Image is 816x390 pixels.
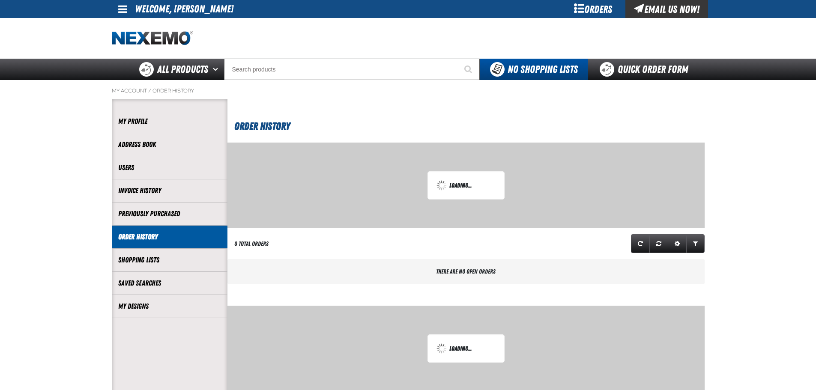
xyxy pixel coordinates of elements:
a: Address Book [118,140,221,149]
button: You do not have available Shopping Lists. Open to Create a New List [480,59,588,80]
a: My Designs [118,301,221,311]
a: Order History [152,87,194,94]
a: My Account [112,87,147,94]
a: Shopping Lists [118,255,221,265]
a: Reset grid action [649,234,668,253]
a: My Profile [118,116,221,126]
span: All Products [157,62,208,77]
span: There are no open orders [436,268,496,275]
a: Refresh grid action [631,234,650,253]
a: Order History [118,232,221,242]
span: No Shopping Lists [508,63,578,75]
button: Start Searching [458,59,480,80]
a: Quick Order Form [588,59,704,80]
span: / [148,87,151,94]
input: Search [224,59,480,80]
a: Home [112,31,193,46]
a: Invoice History [118,186,221,196]
div: Loading... [436,343,496,354]
a: Previously Purchased [118,209,221,219]
span: Order History [234,120,290,132]
div: 0 Total Orders [234,240,269,248]
button: Open All Products pages [210,59,224,80]
a: Saved Searches [118,278,221,288]
a: Users [118,163,221,173]
nav: Breadcrumbs [112,87,705,94]
div: Loading... [436,180,496,191]
a: Expand or Collapse Grid Filters [686,234,705,253]
img: Nexemo logo [112,31,193,46]
a: Expand or Collapse Grid Settings [668,234,687,253]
